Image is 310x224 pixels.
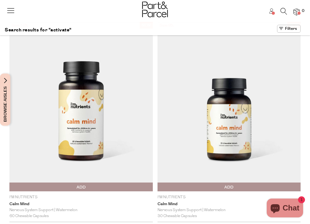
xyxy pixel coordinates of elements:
[142,2,168,17] img: Part&Parcel
[2,74,9,126] span: Browse Aisles
[158,207,301,213] div: Nervous System Support | Watermelon
[265,199,305,219] inbox-online-store-chat: Shopify online store chat
[300,8,306,14] span: 0
[9,194,153,200] p: I'm Nutrients
[9,202,153,207] a: Calm Mind
[158,194,301,200] p: I'm Nutrients
[9,207,153,213] div: Nervous System Support | Watermelon
[9,213,49,219] span: 60 Chewable Capsules
[293,8,300,15] a: 0
[158,183,301,191] button: Add To Parcel
[9,22,153,191] img: Calm Mind
[158,213,197,219] span: 30 Chewable Capsules
[158,202,301,207] a: Calm Mind
[9,183,153,191] button: Add To Parcel
[5,25,72,35] h1: Search results for "activate"
[158,22,301,191] img: Calm Mind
